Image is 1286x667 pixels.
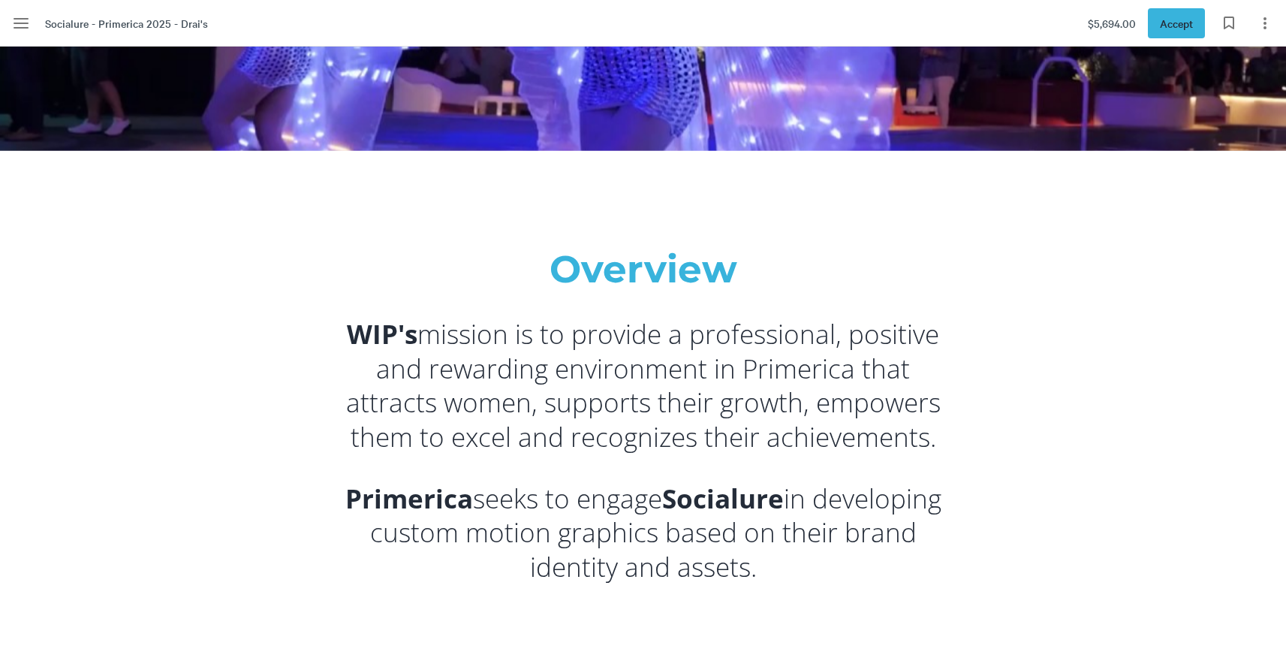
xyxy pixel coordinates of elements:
[1148,8,1205,38] button: Accept
[345,481,473,516] span: Primerica
[662,481,784,516] span: Socialure
[1160,15,1193,32] span: Accept
[6,8,36,38] button: Menu
[341,300,945,464] h2: mission is to provide a professional, positive and rewarding environment in Primerica that attrac...
[341,464,945,594] h2: seeks to engage in developing custom motion graphics based on their brand identity and assets.
[347,316,417,352] span: WIP's
[45,15,208,32] span: Socialure - Primerica 2025 - Drai's
[1088,15,1136,32] span: $5,694.00
[1250,8,1280,38] button: Page options
[550,246,737,292] span: Overview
